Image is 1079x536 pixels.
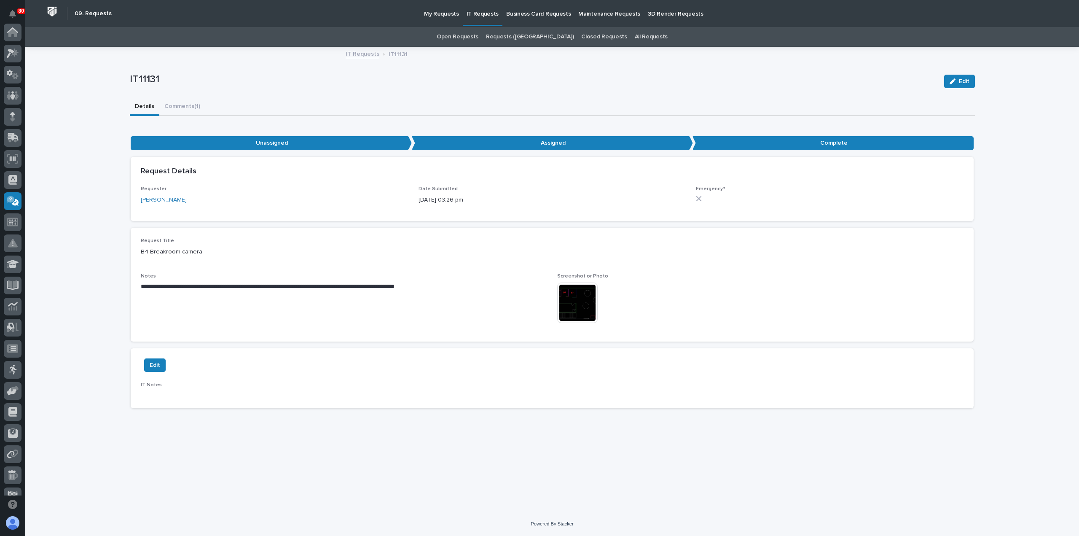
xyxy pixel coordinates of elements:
[141,186,166,191] span: Requester
[4,514,21,532] button: users-avatar
[346,48,379,58] a: IT Requests
[144,358,166,372] button: Edit
[531,521,573,526] a: Powered By Stacker
[635,27,668,47] a: All Requests
[389,49,408,58] p: IT11131
[141,196,187,205] a: [PERSON_NAME]
[486,27,574,47] a: Requests ([GEOGRAPHIC_DATA])
[419,196,686,205] p: [DATE] 03:26 pm
[4,5,21,23] button: Notifications
[141,274,156,279] span: Notes
[141,248,964,256] p: B4 Breakroom camera
[130,73,937,86] p: IT11131
[11,10,21,24] div: Notifications80
[692,136,974,150] p: Complete
[159,98,205,116] button: Comments (1)
[944,75,975,88] button: Edit
[19,8,24,14] p: 80
[150,360,160,370] span: Edit
[130,98,159,116] button: Details
[437,27,478,47] a: Open Requests
[141,238,174,243] span: Request Title
[581,27,627,47] a: Closed Requests
[696,186,725,191] span: Emergency?
[141,167,196,176] h2: Request Details
[4,496,21,513] button: Open support chat
[141,382,162,388] span: IT Notes
[557,274,608,279] span: Screenshot or Photo
[131,136,412,150] p: Unassigned
[419,186,458,191] span: Date Submitted
[44,4,60,19] img: Workspace Logo
[959,78,969,85] span: Edit
[412,136,693,150] p: Assigned
[75,10,112,17] h2: 09. Requests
